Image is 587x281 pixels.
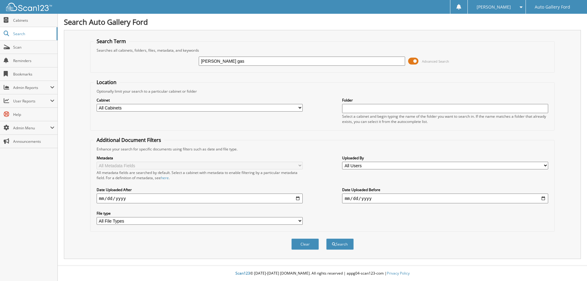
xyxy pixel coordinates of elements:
[342,155,548,161] label: Uploaded By
[6,3,52,11] img: scan123-logo-white.svg
[97,194,303,203] input: start
[94,89,552,94] div: Optionally limit your search to a particular cabinet or folder
[13,18,54,23] span: Cabinets
[291,238,319,250] button: Clear
[94,137,164,143] legend: Additional Document Filters
[13,31,54,36] span: Search
[326,238,354,250] button: Search
[13,45,54,50] span: Scan
[535,5,570,9] span: Auto Gallery Ford
[13,72,54,77] span: Bookmarks
[94,38,129,45] legend: Search Term
[235,271,250,276] span: Scan123
[556,252,587,281] iframe: Chat Widget
[97,98,303,103] label: Cabinet
[342,194,548,203] input: end
[477,5,511,9] span: [PERSON_NAME]
[342,187,548,192] label: Date Uploaded Before
[94,79,120,86] legend: Location
[58,266,587,281] div: © [DATE]-[DATE] [DOMAIN_NAME]. All rights reserved | appg04-scan123-com |
[13,112,54,117] span: Help
[13,139,54,144] span: Announcements
[13,58,54,63] span: Reminders
[422,59,449,64] span: Advanced Search
[97,187,303,192] label: Date Uploaded After
[97,211,303,216] label: File type
[13,98,50,104] span: User Reports
[13,125,50,131] span: Admin Menu
[94,146,552,152] div: Enhance your search for specific documents using filters such as date and file type.
[387,271,410,276] a: Privacy Policy
[13,85,50,90] span: Admin Reports
[97,155,303,161] label: Metadata
[97,170,303,180] div: All metadata fields are searched by default. Select a cabinet with metadata to enable filtering b...
[64,17,581,27] h1: Search Auto Gallery Ford
[342,114,548,124] div: Select a cabinet and begin typing the name of the folder you want to search in. If the name match...
[161,175,169,180] a: here
[342,98,548,103] label: Folder
[94,48,552,53] div: Searches all cabinets, folders, files, metadata, and keywords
